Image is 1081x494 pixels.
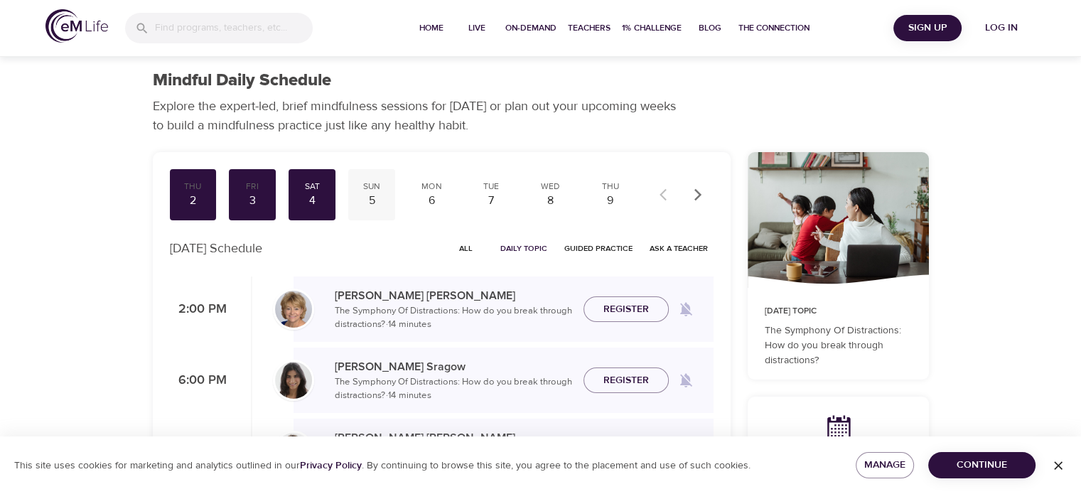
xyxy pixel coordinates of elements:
p: Explore the expert-led, brief mindfulness sessions for [DATE] or plan out your upcoming weeks to ... [153,97,686,135]
span: On-Demand [505,21,556,36]
button: Register [583,296,669,323]
span: Remind me when a class goes live every Friday at 6:00 PM [669,363,703,397]
button: Register [583,367,669,394]
div: 9 [593,193,628,209]
div: 3 [235,193,270,209]
p: [PERSON_NAME] [PERSON_NAME] [335,429,572,446]
span: Register [603,301,649,318]
span: Manage [867,456,903,474]
div: Thu [176,181,211,193]
input: Find programs, teachers, etc... [155,13,313,43]
span: Home [414,21,448,36]
span: Continue [940,456,1024,474]
span: Ask a Teacher [650,242,708,255]
p: [DATE] Topic [765,305,912,318]
p: [DATE] Schedule [170,239,262,258]
div: Tue [473,181,509,193]
span: Log in [973,19,1030,37]
span: The Connection [738,21,810,36]
div: Fri [235,181,270,193]
p: The Symphony Of Distractions: How do you break through distractions? [765,323,912,368]
span: Remind me when a class goes live every Friday at 9:00 PM [669,434,703,468]
button: Manage [856,452,915,478]
span: Daily Topic [500,242,547,255]
div: 7 [473,193,509,209]
span: Blog [693,21,727,36]
a: Privacy Policy [300,459,362,472]
span: Register [603,372,649,390]
p: [PERSON_NAME] [PERSON_NAME] [335,287,572,304]
p: 2:00 PM [170,300,227,319]
span: 1% Challenge [622,21,682,36]
span: Live [460,21,494,36]
div: Sun [354,181,389,193]
img: kellyb.jpg [275,433,312,470]
img: Lara_Sragow-min.jpg [275,362,312,399]
button: Guided Practice [559,237,638,259]
div: 8 [533,193,569,209]
span: Teachers [568,21,611,36]
div: 5 [354,193,389,209]
span: Sign Up [899,19,956,37]
div: 6 [414,193,449,209]
div: 2 [176,193,211,209]
button: Sign Up [893,15,962,41]
div: Wed [533,181,569,193]
div: Sat [294,181,330,193]
span: Remind me when a class goes live every Friday at 2:00 PM [669,292,703,326]
h1: Mindful Daily Schedule [153,70,331,91]
span: All [449,242,483,255]
p: 6:00 PM [170,371,227,390]
button: Log in [967,15,1036,41]
p: [PERSON_NAME] Sragow [335,358,572,375]
button: Continue [928,452,1036,478]
button: All [443,237,489,259]
img: Lisa_Wickham-min.jpg [275,291,312,328]
div: Mon [414,181,449,193]
button: Ask a Teacher [644,237,714,259]
button: Daily Topic [495,237,553,259]
p: The Symphony Of Distractions: How do you break through distractions? · 14 minutes [335,304,572,332]
div: 4 [294,193,330,209]
div: Thu [593,181,628,193]
img: logo [45,9,108,43]
p: The Symphony Of Distractions: How do you break through distractions? · 14 minutes [335,375,572,403]
span: Guided Practice [564,242,633,255]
